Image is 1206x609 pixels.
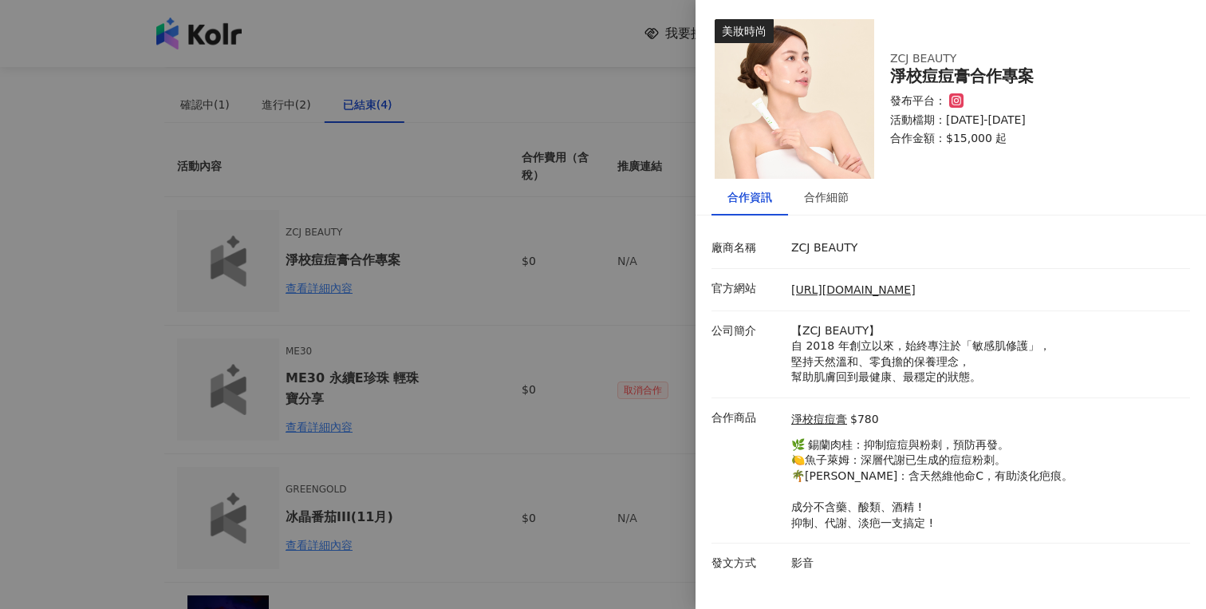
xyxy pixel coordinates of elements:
p: 合作金額： $15,000 起 [890,131,1171,147]
div: ZCJ BEAUTY [890,51,1145,67]
p: 🌿 錫蘭肉桂：抑制痘痘與粉刺，預防再發。 🍋魚子萊姆：深層代謝已生成的痘痘粉刺。 🌴[PERSON_NAME]：含天然維他命C，有助淡化疤痕。 成分不含藥、酸類、酒精 ! 抑制、代謝、淡疤一支搞定 ! [791,437,1073,532]
img: 淨校痘痘膏 [715,19,874,179]
div: 合作資訊 [727,188,772,206]
p: 發布平台： [890,93,946,109]
div: 美妝時尚 [715,19,774,43]
p: 發文方式 [711,556,783,571]
div: 淨校痘痘膏合作專案 [890,67,1171,85]
div: 合作細節 [804,188,849,206]
p: 官方網站 [711,281,783,297]
a: [URL][DOMAIN_NAME] [791,283,916,296]
p: $780 [850,412,879,428]
p: 【ZCJ BEAUTY】 自 2018 年創立以來，始終專注於「敏感肌修護」， 堅持天然溫和、零負擔的保養理念， 幫助肌膚回到最健康、最穩定的狀態。 [791,323,1182,386]
p: 廠商名稱 [711,240,783,256]
p: 公司簡介 [711,323,783,339]
p: 影音 [791,556,1182,571]
p: 活動檔期：[DATE]-[DATE] [890,113,1171,129]
p: ZCJ BEAUTY [791,240,1182,256]
p: 合作商品 [711,410,783,426]
a: 淨校痘痘膏 [791,412,847,428]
